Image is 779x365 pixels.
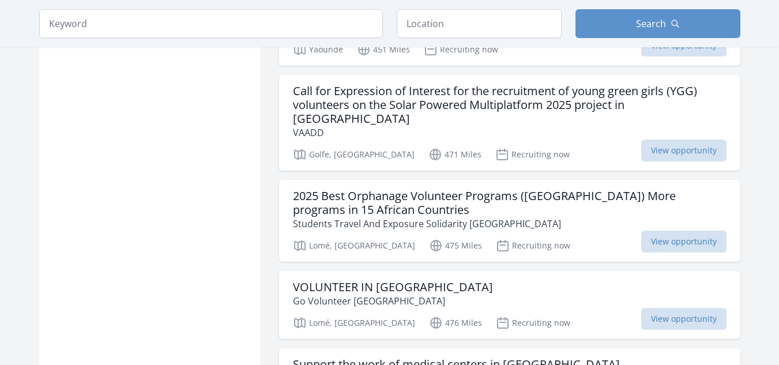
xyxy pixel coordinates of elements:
input: Location [397,9,562,38]
p: Go Volunteer [GEOGRAPHIC_DATA] [293,294,493,308]
a: VOLUNTEER IN [GEOGRAPHIC_DATA] Go Volunteer [GEOGRAPHIC_DATA] Lomé, [GEOGRAPHIC_DATA] 476 Miles R... [279,271,740,339]
p: VAADD [293,126,727,140]
h3: Call for Expression of Interest for the recruitment of young green girls (YGG) volunteers on the ... [293,84,727,126]
input: Keyword [39,9,383,38]
h3: 2025 Best Orphanage Volunteer Programs ([GEOGRAPHIC_DATA]) More programs in 15 African Countries [293,189,727,217]
span: View opportunity [641,308,727,330]
p: Lomé, [GEOGRAPHIC_DATA] [293,239,415,253]
p: Recruiting now [496,316,570,330]
button: Search [575,9,740,38]
span: Search [636,17,666,31]
p: Recruiting now [424,43,498,57]
p: Recruiting now [495,148,570,161]
p: 475 Miles [429,239,482,253]
h3: VOLUNTEER IN [GEOGRAPHIC_DATA] [293,280,493,294]
p: Golfe, [GEOGRAPHIC_DATA] [293,148,415,161]
span: View opportunity [641,140,727,161]
p: Yaounde [293,43,343,57]
p: Recruiting now [496,239,570,253]
a: Call for Expression of Interest for the recruitment of young green girls (YGG) volunteers on the ... [279,75,740,171]
p: Students Travel And Exposure Solidarity [GEOGRAPHIC_DATA] [293,217,727,231]
span: View opportunity [641,231,727,253]
p: 476 Miles [429,316,482,330]
a: 2025 Best Orphanage Volunteer Programs ([GEOGRAPHIC_DATA]) More programs in 15 African Countries ... [279,180,740,262]
p: 471 Miles [428,148,481,161]
p: 451 Miles [357,43,410,57]
p: Lomé, [GEOGRAPHIC_DATA] [293,316,415,330]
